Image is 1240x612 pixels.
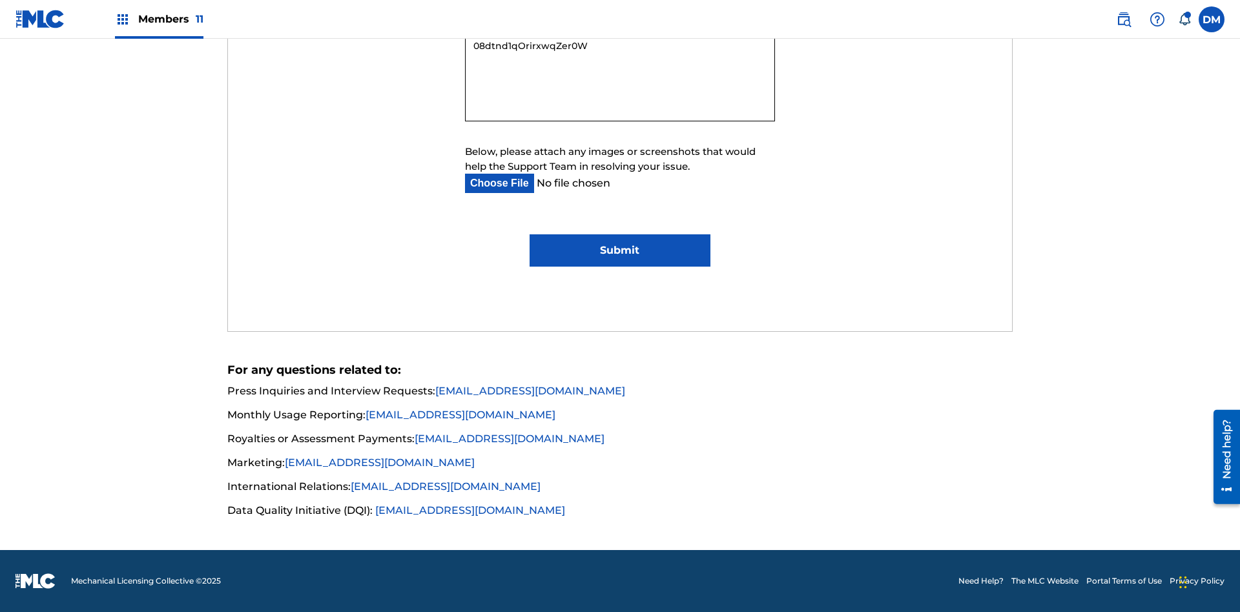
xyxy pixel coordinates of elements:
li: Press Inquiries and Interview Requests: [227,383,1013,407]
span: Below, please attach any images or screenshots that would help the Support Team in resolving your... [465,145,756,172]
a: Privacy Policy [1170,575,1224,587]
img: search [1116,12,1131,27]
span: Members [138,12,203,26]
span: 11 [196,13,203,25]
a: [EMAIL_ADDRESS][DOMAIN_NAME] [366,409,555,421]
div: Notifications [1178,13,1191,26]
a: Need Help? [958,575,1004,587]
a: [EMAIL_ADDRESS][DOMAIN_NAME] [415,433,604,445]
img: help [1150,12,1165,27]
li: International Relations: [227,479,1013,502]
li: Monthly Usage Reporting: [227,407,1013,431]
a: [EMAIL_ADDRESS][DOMAIN_NAME] [375,504,565,516]
div: User Menu [1199,6,1224,32]
a: [EMAIL_ADDRESS][DOMAIN_NAME] [285,456,475,469]
a: [EMAIL_ADDRESS][DOMAIN_NAME] [435,385,625,397]
iframe: Resource Center [1204,405,1240,511]
span: Mechanical Licensing Collective © 2025 [71,575,221,587]
input: Submit [530,234,710,267]
li: Data Quality Initiative (DQI): [227,503,1013,518]
a: Public Search [1111,6,1137,32]
iframe: Chat Widget [1175,550,1240,612]
div: Drag [1179,563,1187,602]
li: Marketing: [227,455,1013,478]
a: Portal Terms of Use [1086,575,1162,587]
img: Top Rightsholders [115,12,130,27]
div: Help [1144,6,1170,32]
li: Royalties or Assessment Payments: [227,431,1013,454]
textarea: 08dtnd1qOrirxwqZer0W [465,31,775,121]
h5: For any questions related to: [227,363,1013,378]
img: logo [15,573,56,589]
a: [EMAIL_ADDRESS][DOMAIN_NAME] [351,480,541,493]
a: The MLC Website [1011,575,1079,587]
img: MLC Logo [15,10,65,28]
